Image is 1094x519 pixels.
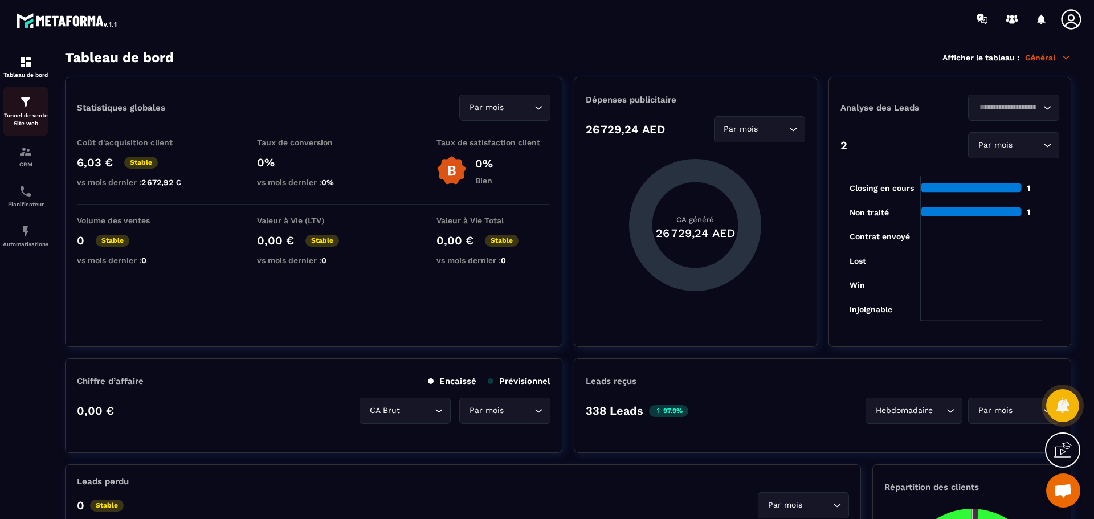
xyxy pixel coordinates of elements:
[935,404,944,417] input: Search for option
[3,72,48,78] p: Tableau de bord
[586,122,665,136] p: 26 729,24 AED
[805,499,830,512] input: Search for option
[436,256,550,265] p: vs mois dernier :
[77,498,84,512] p: 0
[765,499,805,512] span: Par mois
[3,161,48,167] p: CRM
[975,404,1015,417] span: Par mois
[257,216,371,225] p: Valeur à Vie (LTV)
[506,101,532,114] input: Search for option
[19,224,32,238] img: automations
[866,398,962,424] div: Search for option
[586,404,643,418] p: 338 Leads
[873,404,935,417] span: Hebdomadaire
[90,500,124,512] p: Stable
[402,404,432,417] input: Search for option
[3,241,48,247] p: Automatisations
[77,234,84,247] p: 0
[77,156,113,169] p: 6,03 €
[459,398,550,424] div: Search for option
[257,138,371,147] p: Taux de conversion
[305,235,339,247] p: Stable
[77,216,191,225] p: Volume des ventes
[475,157,493,170] p: 0%
[501,256,506,265] span: 0
[19,55,32,69] img: formation
[96,235,129,247] p: Stable
[257,256,371,265] p: vs mois dernier :
[436,234,473,247] p: 0,00 €
[968,398,1059,424] div: Search for option
[506,404,532,417] input: Search for option
[257,156,371,169] p: 0%
[428,376,476,386] p: Encaissé
[77,404,114,418] p: 0,00 €
[19,95,32,109] img: formation
[586,376,636,386] p: Leads reçus
[65,50,174,66] h3: Tableau de bord
[1015,139,1040,152] input: Search for option
[16,10,119,31] img: logo
[3,176,48,216] a: schedulerschedulerPlanificateur
[436,138,550,147] p: Taux de satisfaction client
[3,136,48,176] a: formationformationCRM
[975,139,1015,152] span: Par mois
[77,376,144,386] p: Chiffre d’affaire
[850,280,865,289] tspan: Win
[586,95,805,105] p: Dépenses publicitaire
[968,95,1059,121] div: Search for option
[475,176,493,185] p: Bien
[758,492,849,518] div: Search for option
[1015,404,1040,417] input: Search for option
[649,405,688,417] p: 97.9%
[436,216,550,225] p: Valeur à Vie Total
[714,116,805,142] div: Search for option
[850,256,866,265] tspan: Lost
[19,185,32,198] img: scheduler
[840,103,950,113] p: Analyse des Leads
[850,305,892,314] tspan: injoignable
[1046,473,1080,508] div: Ouvrir le chat
[850,208,889,217] tspan: Non traité
[884,482,1059,492] p: Répartition des clients
[141,178,181,187] span: 2 672,92 €
[485,235,519,247] p: Stable
[3,87,48,136] a: formationformationTunnel de vente Site web
[3,201,48,207] p: Planificateur
[77,256,191,265] p: vs mois dernier :
[257,178,371,187] p: vs mois dernier :
[141,256,146,265] span: 0
[367,404,402,417] span: CA Brut
[721,123,761,136] span: Par mois
[942,53,1019,62] p: Afficher le tableau :
[488,376,550,386] p: Prévisionnel
[850,232,910,242] tspan: Contrat envoyé
[467,404,506,417] span: Par mois
[321,178,334,187] span: 0%
[968,132,1059,158] div: Search for option
[19,145,32,158] img: formation
[840,138,847,152] p: 2
[360,398,451,424] div: Search for option
[77,476,129,487] p: Leads perdu
[257,234,294,247] p: 0,00 €
[3,112,48,128] p: Tunnel de vente Site web
[124,157,158,169] p: Stable
[321,256,326,265] span: 0
[77,103,165,113] p: Statistiques globales
[3,47,48,87] a: formationformationTableau de bord
[3,216,48,256] a: automationsautomationsAutomatisations
[467,101,506,114] span: Par mois
[1025,52,1071,63] p: Général
[975,101,1040,114] input: Search for option
[77,178,191,187] p: vs mois dernier :
[761,123,786,136] input: Search for option
[459,95,550,121] div: Search for option
[850,183,914,193] tspan: Closing en cours
[77,138,191,147] p: Coût d'acquisition client
[436,156,467,186] img: b-badge-o.b3b20ee6.svg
